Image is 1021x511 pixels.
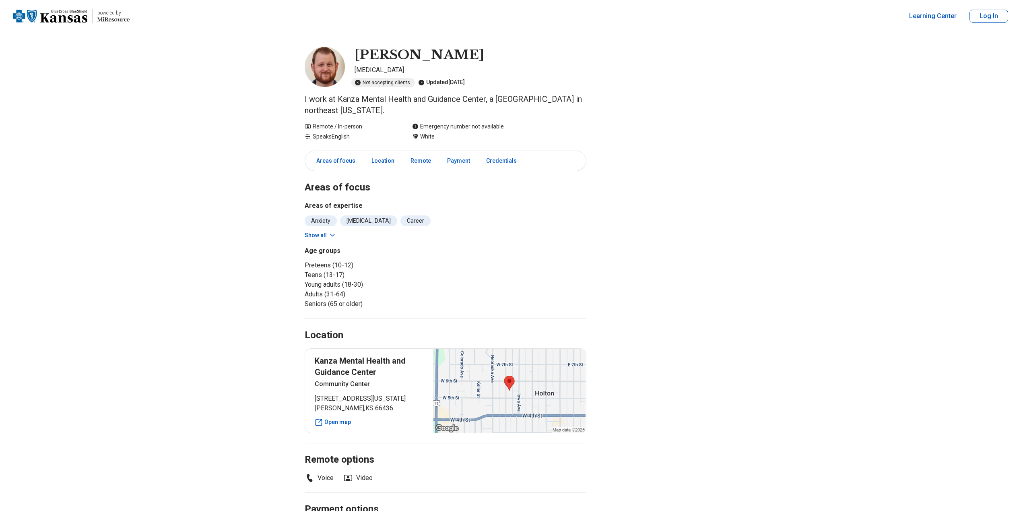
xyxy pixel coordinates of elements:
[412,122,504,131] div: Emergency number not available
[305,261,442,270] li: Preteens (10-12)
[305,93,586,116] p: I work at Kanza Mental Health and Guidance Center, a [GEOGRAPHIC_DATA] in northeast [US_STATE].
[305,434,586,467] h2: Remote options
[305,132,396,141] div: Speaks English
[307,153,360,169] a: Areas of focus
[315,379,424,389] p: Community Center
[305,47,345,87] img: Ryan Smalley, Psychologist
[305,122,396,131] div: Remote / In-person
[351,78,415,87] div: Not accepting clients
[305,201,586,211] h3: Areas of expertise
[315,355,424,378] p: Kanza Mental Health and Guidance Center
[97,10,130,16] p: powered by
[355,47,484,64] h1: [PERSON_NAME]
[406,153,436,169] a: Remote
[13,3,130,29] a: Home page
[340,215,397,226] li: [MEDICAL_DATA]
[400,215,431,226] li: Career
[305,270,442,280] li: Teens (13-17)
[305,290,442,299] li: Adults (31-64)
[969,10,1008,23] button: Log In
[305,231,336,240] button: Show all
[305,280,442,290] li: Young adults (18-30)
[315,403,424,413] span: [PERSON_NAME] , KS 66436
[305,329,343,342] h2: Location
[305,215,337,226] li: Anxiety
[909,11,957,21] a: Learning Center
[442,153,475,169] a: Payment
[481,153,526,169] a: Credentials
[305,246,442,256] h3: Age groups
[315,418,424,426] a: Open map
[305,473,334,483] li: Voice
[355,65,586,75] p: [MEDICAL_DATA]
[315,394,424,403] span: [STREET_ADDRESS][US_STATE]
[367,153,399,169] a: Location
[305,161,586,194] h2: Areas of focus
[418,78,465,87] div: Updated [DATE]
[420,132,435,141] span: White
[343,473,373,483] li: Video
[305,299,442,309] li: Seniors (65 or older)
